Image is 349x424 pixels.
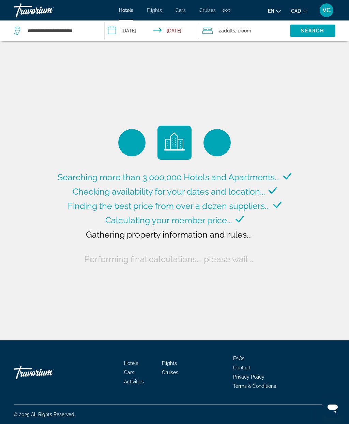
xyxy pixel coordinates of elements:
a: Travorium [14,1,82,19]
a: Hotels [124,361,138,366]
button: Travelers: 2 adults, 0 children [199,20,290,41]
a: Cars [176,8,186,13]
span: Room [240,28,251,33]
span: © 2025 All Rights Reserved. [14,412,75,417]
button: Change language [268,6,281,16]
span: Checking availability for your dates and location... [73,186,265,197]
a: Contact [233,365,251,370]
a: Terms & Conditions [233,383,276,389]
span: , 1 [235,26,251,36]
a: Hotels [119,8,133,13]
span: Gathering property information and rules... [86,229,252,240]
a: Flights [162,361,177,366]
a: Privacy Policy [233,374,264,380]
span: en [268,8,274,14]
a: Travorium [14,362,82,383]
a: Cars [124,370,134,375]
span: Finding the best price from over a dozen suppliers... [68,201,270,211]
a: FAQs [233,356,244,361]
span: Search [301,28,324,33]
button: Check-in date: Sep 28, 2025 Check-out date: Sep 29, 2025 [105,20,199,41]
span: 2 [219,26,235,36]
button: Change currency [291,6,307,16]
button: Extra navigation items [223,5,230,16]
span: VC [322,7,331,14]
button: User Menu [318,3,335,17]
span: CAD [291,8,301,14]
span: Performing final calculations... please wait... [84,254,253,264]
span: Calculating your member price... [105,215,232,225]
iframe: Button to launch messaging window [322,397,344,419]
span: Searching more than 3,000,000 Hotels and Apartments... [58,172,280,182]
a: Activities [124,379,144,384]
a: Cruises [199,8,216,13]
button: Search [290,25,335,37]
span: Adults [221,28,235,33]
a: Cruises [162,370,178,375]
a: Flights [147,8,162,13]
